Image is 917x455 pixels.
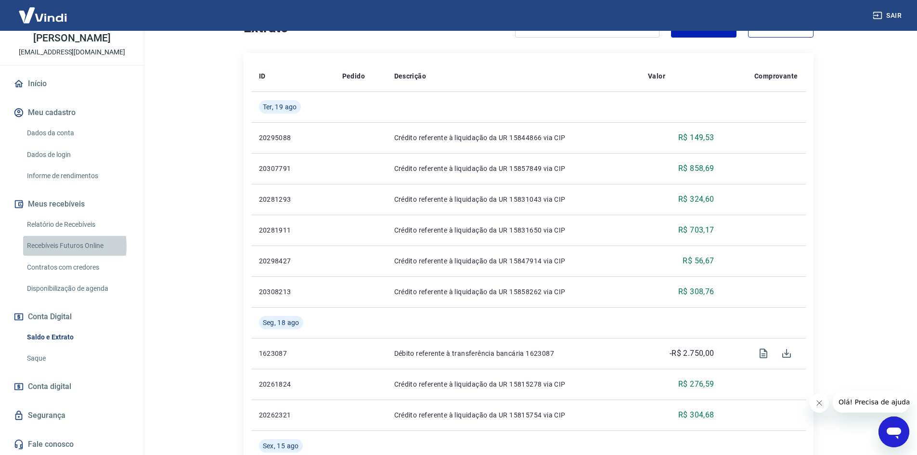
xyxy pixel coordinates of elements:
[394,195,633,204] p: Crédito referente à liquidação da UR 15831043 via CIP
[12,306,132,327] button: Conta Digital
[263,441,299,451] span: Sex, 15 ago
[23,145,132,165] a: Dados de login
[878,416,909,447] iframe: Botão para abrir a janela de mensagens
[648,71,665,81] p: Valor
[23,327,132,347] a: Saldo e Extrato
[6,7,81,14] span: Olá! Precisa de ajuda?
[259,133,327,143] p: 20295088
[678,163,714,174] p: R$ 858,69
[394,225,633,235] p: Crédito referente à liquidação da UR 15831650 via CIP
[12,434,132,455] a: Fale conosco
[752,342,775,365] span: Visualizar
[12,0,74,30] img: Vindi
[259,71,266,81] p: ID
[670,348,714,359] p: -R$ 2.750,00
[23,279,132,299] a: Disponibilização de agenda
[263,102,297,112] span: Ter, 19 ago
[394,379,633,389] p: Crédito referente à liquidação da UR 15815278 via CIP
[259,410,327,420] p: 20262321
[12,405,132,426] a: Segurança
[259,349,327,358] p: 1623087
[871,7,905,25] button: Sair
[23,236,132,256] a: Recebíveis Futuros Online
[678,286,714,298] p: R$ 308,76
[12,73,132,94] a: Início
[678,194,714,205] p: R$ 324,60
[23,123,132,143] a: Dados da conta
[394,71,426,81] p: Descrição
[12,194,132,215] button: Meus recebíveis
[23,166,132,186] a: Informe de rendimentos
[259,256,327,266] p: 20298427
[259,164,327,173] p: 20307791
[263,318,299,327] span: Seg, 18 ago
[394,256,633,266] p: Crédito referente à liquidação da UR 15847914 via CIP
[28,380,71,393] span: Conta digital
[23,215,132,234] a: Relatório de Recebíveis
[810,393,829,413] iframe: Fechar mensagem
[678,378,714,390] p: R$ 276,59
[259,287,327,297] p: 20308213
[678,224,714,236] p: R$ 703,17
[394,287,633,297] p: Crédito referente à liquidação da UR 15858262 via CIP
[678,409,714,421] p: R$ 304,68
[19,47,125,57] p: [EMAIL_ADDRESS][DOMAIN_NAME]
[394,410,633,420] p: Crédito referente à liquidação da UR 15815754 via CIP
[23,349,132,368] a: Saque
[23,258,132,277] a: Contratos com credores
[259,225,327,235] p: 20281911
[342,71,365,81] p: Pedido
[683,255,714,267] p: R$ 56,67
[678,132,714,143] p: R$ 149,53
[12,102,132,123] button: Meu cadastro
[259,379,327,389] p: 20261824
[833,391,909,413] iframe: Mensagem da empresa
[394,133,633,143] p: Crédito referente à liquidação da UR 15844866 via CIP
[33,33,110,43] p: [PERSON_NAME]
[775,342,798,365] span: Download
[259,195,327,204] p: 20281293
[754,71,798,81] p: Comprovante
[394,164,633,173] p: Crédito referente à liquidação da UR 15857849 via CIP
[12,376,132,397] a: Conta digital
[394,349,633,358] p: Débito referente à transferência bancária 1623087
